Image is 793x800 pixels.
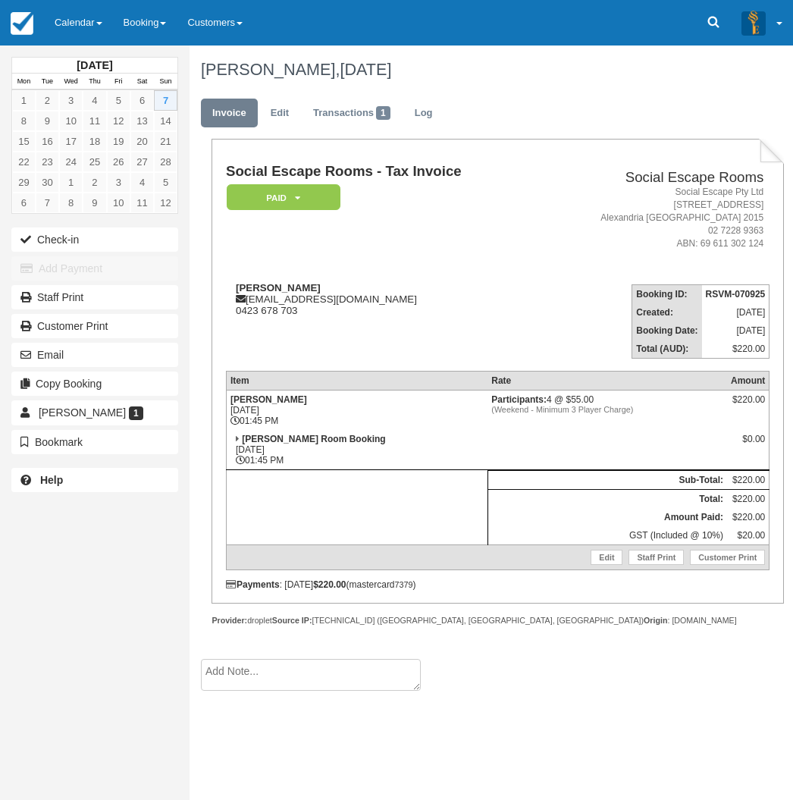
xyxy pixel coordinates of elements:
button: Check-in [11,227,178,252]
a: Transactions1 [302,99,402,128]
a: Help [11,468,178,492]
th: Total: [487,489,727,508]
em: Paid [227,184,340,211]
small: 7379 [395,580,413,589]
a: 22 [12,152,36,172]
th: Fri [107,74,130,90]
a: Edit [591,550,622,565]
a: Customer Print [690,550,765,565]
a: Staff Print [628,550,684,565]
strong: RSVM-070925 [706,289,766,300]
a: 23 [36,152,59,172]
a: 4 [130,172,154,193]
a: 1 [59,172,83,193]
a: 8 [59,193,83,213]
a: 10 [107,193,130,213]
a: 5 [107,90,130,111]
button: Copy Booking [11,372,178,396]
td: [DATE] [702,322,769,340]
a: 11 [83,111,106,131]
strong: [PERSON_NAME] [236,282,321,293]
strong: Source IP: [272,616,312,625]
div: $220.00 [731,394,765,417]
a: 10 [59,111,83,131]
th: Sub-Total: [487,470,727,489]
div: $0.00 [731,434,765,456]
td: $220.00 [702,340,769,359]
a: 3 [107,172,130,193]
th: Rate [487,371,727,390]
span: [PERSON_NAME] [39,406,126,419]
strong: [DATE] [77,59,112,71]
a: 12 [107,111,130,131]
th: Sat [130,74,154,90]
a: 18 [83,131,106,152]
td: [DATE] 01:45 PM [226,430,487,470]
a: 7 [36,193,59,213]
td: [DATE] [702,303,769,322]
div: : [DATE] (mastercard ) [226,579,769,590]
strong: $220.00 [313,579,346,590]
a: 25 [83,152,106,172]
a: 2 [83,172,106,193]
b: Help [40,474,63,486]
a: 20 [130,131,154,152]
a: 27 [130,152,154,172]
td: [DATE] 01:45 PM [226,390,487,430]
img: A3 [741,11,766,35]
td: 4 @ $55.00 [487,390,727,430]
em: (Weekend - Minimum 3 Player Charge) [491,405,723,414]
td: GST (Included @ 10%) [487,526,727,545]
a: 15 [12,131,36,152]
span: 1 [376,106,390,120]
a: Customer Print [11,314,178,338]
strong: [PERSON_NAME] [230,394,307,405]
td: $20.00 [727,526,769,545]
button: Email [11,343,178,367]
a: Paid [226,184,335,212]
button: Bookmark [11,430,178,454]
th: Mon [12,74,36,90]
a: 6 [12,193,36,213]
a: 26 [107,152,130,172]
a: 13 [130,111,154,131]
td: $220.00 [727,508,769,526]
a: 9 [83,193,106,213]
a: [PERSON_NAME] 1 [11,400,178,425]
a: 9 [36,111,59,131]
a: 11 [130,193,154,213]
div: droplet [TECHNICAL_ID] ([GEOGRAPHIC_DATA], [GEOGRAPHIC_DATA], [GEOGRAPHIC_DATA]) : [DOMAIN_NAME] [212,615,784,626]
th: Thu [83,74,106,90]
th: Created: [632,303,702,322]
td: $220.00 [727,470,769,489]
a: 24 [59,152,83,172]
a: Edit [259,99,300,128]
a: 28 [154,152,177,172]
h1: Social Escape Rooms - Tax Invoice [226,164,538,180]
a: 5 [154,172,177,193]
strong: Origin [644,616,667,625]
strong: Payments [226,579,280,590]
a: 12 [154,193,177,213]
a: 17 [59,131,83,152]
a: 30 [36,172,59,193]
strong: Participants [491,394,547,405]
th: Sun [154,74,177,90]
strong: Provider: [212,616,247,625]
a: 19 [107,131,130,152]
th: Booking Date: [632,322,702,340]
a: 29 [12,172,36,193]
th: Amount Paid: [487,508,727,526]
a: Log [403,99,444,128]
a: 1 [12,90,36,111]
a: 8 [12,111,36,131]
span: 1 [129,406,143,420]
a: 14 [154,111,177,131]
img: checkfront-main-nav-mini-logo.png [11,12,33,35]
th: Item [226,371,487,390]
a: 21 [154,131,177,152]
th: Amount [727,371,769,390]
td: $220.00 [727,489,769,508]
th: Booking ID: [632,284,702,303]
div: [EMAIL_ADDRESS][DOMAIN_NAME] 0423 678 703 [226,282,538,316]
